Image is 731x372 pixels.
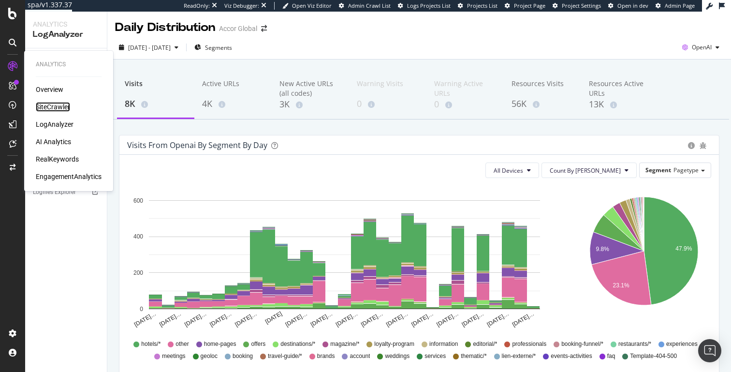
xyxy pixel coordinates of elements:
div: Accor Global [219,24,257,33]
a: EngagementAnalytics [36,172,102,181]
div: Logfiles Explorer [33,187,76,197]
button: All Devices [485,163,539,178]
a: Open Viz Editor [282,2,332,10]
span: weddings [385,352,409,360]
div: Warning Visits [357,79,419,97]
div: Open Intercom Messenger [698,339,721,362]
a: Project Page [505,2,545,10]
svg: A chart. [127,186,562,331]
div: Viz Debugger: [224,2,259,10]
text: 600 [133,197,143,204]
button: Count By [PERSON_NAME] [541,163,637,178]
a: SiteCrawler [36,102,70,112]
div: Resources Visits [512,79,573,97]
div: LogAnalyzer [33,29,99,40]
span: [DATE] - [DATE] [128,44,171,52]
span: Segments [205,44,232,52]
div: Daily Distribution [115,19,215,36]
span: services [424,352,446,360]
a: Logfiles Explorer [33,187,100,197]
span: account [350,352,370,360]
span: lien-externe/* [502,352,536,360]
text: 47.9% [675,245,692,252]
span: loyalty-program [374,340,414,348]
span: travel-guide/* [268,352,302,360]
div: 8K [125,98,187,110]
span: Segment [645,166,671,174]
span: editorial/* [473,340,497,348]
div: 13K [589,98,651,111]
span: hotels/* [141,340,161,348]
span: Pagetype [673,166,699,174]
span: experiences [666,340,698,348]
text: [DATE] [264,310,283,325]
span: OpenAI [692,43,712,51]
span: Open Viz Editor [292,2,332,9]
div: 56K [512,98,573,110]
span: information [429,340,458,348]
span: All Devices [494,166,523,175]
span: Logs Projects List [407,2,451,9]
a: Admin Page [656,2,695,10]
div: Active URLs [202,79,264,97]
div: 3K [279,98,341,111]
a: Overview [36,85,63,94]
div: 0 [434,98,496,111]
a: RealKeywords [36,154,79,164]
div: Warning Active URLs [434,79,496,98]
span: geoloc [201,352,218,360]
text: 200 [133,269,143,276]
span: Project Settings [562,2,601,9]
a: Projects List [458,2,497,10]
a: AI Analytics [36,137,71,147]
span: Open in dev [617,2,648,9]
span: events-activities [551,352,592,360]
button: [DATE] - [DATE] [115,40,182,55]
div: Analytics [33,19,99,29]
div: Analytics [36,60,102,69]
div: ReadOnly: [184,2,210,10]
a: Logs Projects List [398,2,451,10]
span: offers [251,340,265,348]
span: professionals [512,340,546,348]
div: 4K [202,98,264,110]
span: Projects List [467,2,497,9]
a: Project Settings [553,2,601,10]
div: New Active URLs (all codes) [279,79,341,98]
text: 0 [140,306,143,312]
a: Admin Crawl List [339,2,391,10]
div: 0 [357,98,419,110]
div: circle-info [688,142,695,149]
a: Open in dev [608,2,648,10]
span: Admin Crawl List [348,2,391,9]
span: home-pages [204,340,236,348]
div: Visits [125,79,187,97]
span: magazine/* [330,340,359,348]
span: Count By Day [550,166,621,175]
div: Resources Active URLs [589,79,651,98]
span: booking-funnel/* [561,340,603,348]
span: meetings [162,352,186,360]
span: faq [607,352,615,360]
span: thematic/* [461,352,486,360]
text: 23.1% [613,282,629,289]
text: 9.8% [596,246,609,253]
span: booking [233,352,253,360]
span: other [175,340,189,348]
button: Segments [190,40,236,55]
span: Template-404-500 [630,352,677,360]
span: Admin Page [665,2,695,9]
button: OpenAI [678,40,723,55]
svg: A chart. [576,186,712,331]
a: LogAnalyzer [36,119,73,129]
div: Visits from openai by Segment by Day [127,140,267,150]
span: destinations/* [280,340,315,348]
span: restaurants/* [618,340,651,348]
